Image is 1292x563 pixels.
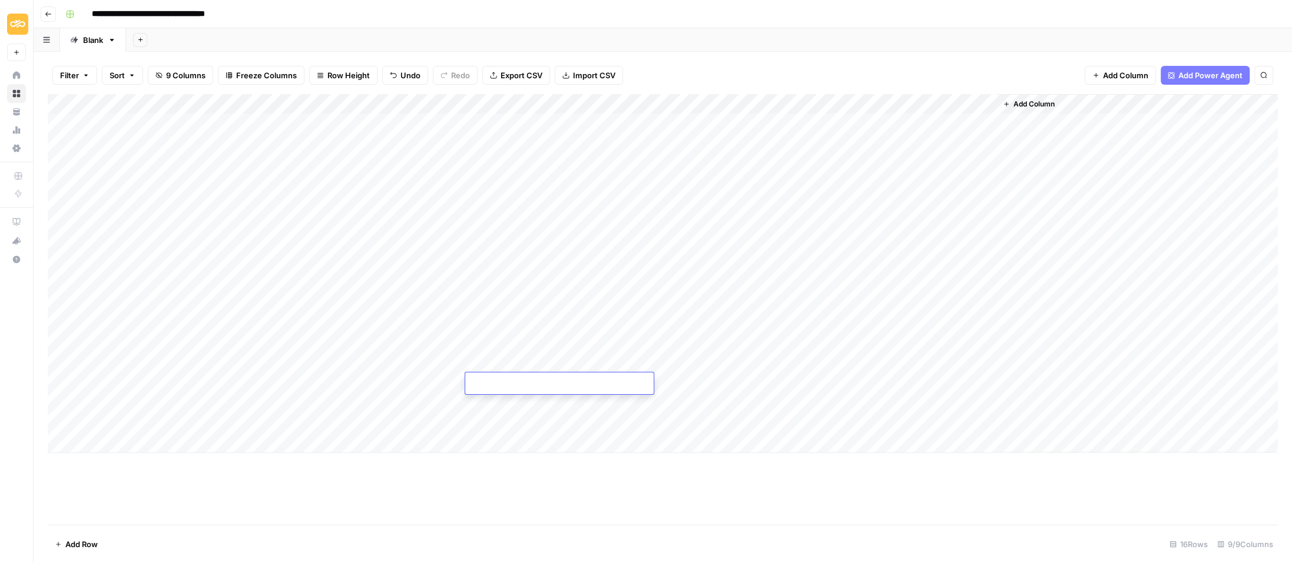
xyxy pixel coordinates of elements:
[48,535,105,554] button: Add Row
[7,9,26,39] button: Workspace: Sinch
[1178,69,1243,81] span: Add Power Agent
[7,121,26,139] a: Usage
[7,250,26,269] button: Help + Support
[52,66,97,85] button: Filter
[7,14,28,35] img: Sinch Logo
[148,66,213,85] button: 9 Columns
[65,538,98,550] span: Add Row
[482,66,550,85] button: Export CSV
[7,139,26,158] a: Settings
[998,96,1059,112] button: Add Column
[218,66,304,85] button: Freeze Columns
[501,69,542,81] span: Export CSV
[60,28,126,52] a: Blank
[236,69,297,81] span: Freeze Columns
[110,69,125,81] span: Sort
[1165,535,1213,554] div: 16 Rows
[1161,66,1250,85] button: Add Power Agent
[7,84,26,103] a: Browse
[102,66,143,85] button: Sort
[327,69,370,81] span: Row Height
[555,66,623,85] button: Import CSV
[60,69,79,81] span: Filter
[83,34,103,46] div: Blank
[433,66,478,85] button: Redo
[166,69,206,81] span: 9 Columns
[7,66,26,85] a: Home
[1085,66,1156,85] button: Add Column
[7,102,26,121] a: Your Data
[1103,69,1148,81] span: Add Column
[573,69,615,81] span: Import CSV
[451,69,470,81] span: Redo
[1213,535,1278,554] div: 9/9 Columns
[8,232,25,249] div: What's new?
[7,231,26,250] button: What's new?
[400,69,420,81] span: Undo
[309,66,377,85] button: Row Height
[7,212,26,231] a: AirOps Academy
[382,66,428,85] button: Undo
[1013,99,1055,109] span: Add Column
